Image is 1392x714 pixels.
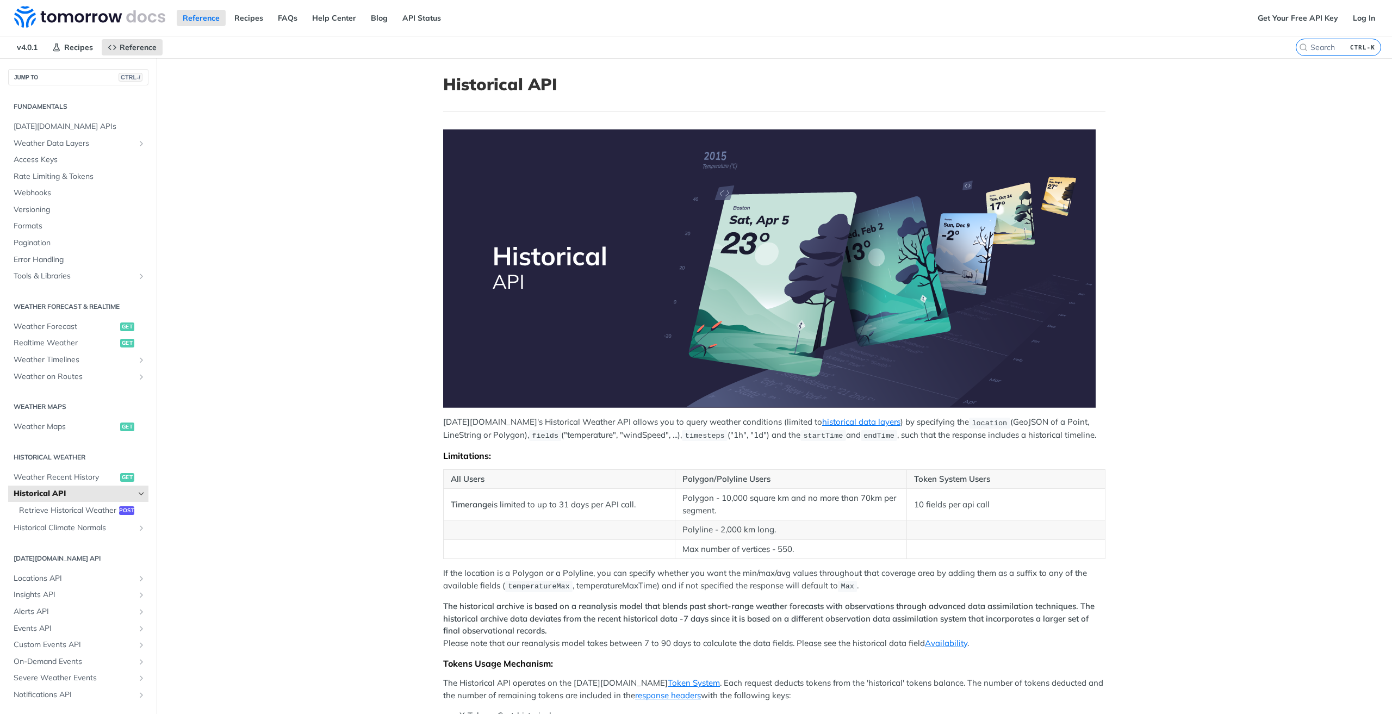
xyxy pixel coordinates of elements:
p: If the location is a Polygon or a Polyline, you can specify whether you want the min/max/avg valu... [443,567,1105,592]
a: Formats [8,218,148,234]
a: Log In [1347,10,1381,26]
span: Rate Limiting & Tokens [14,171,146,182]
button: Show subpages for Weather on Routes [137,372,146,381]
a: FAQs [272,10,303,26]
h2: Weather Forecast & realtime [8,302,148,312]
span: Locations API [14,573,134,584]
span: Weather on Routes [14,371,134,382]
a: API Status [396,10,447,26]
kbd: CTRL-K [1347,42,1378,53]
p: [DATE][DOMAIN_NAME]'s Historical Weather API allows you to query weather conditions (limited to )... [443,416,1105,442]
span: Error Handling [14,254,146,265]
div: Tokens Usage Mechanism: [443,658,1105,669]
p: The Historical API operates on the [DATE][DOMAIN_NAME] . Each request deducts tokens from the 'hi... [443,677,1105,701]
button: Show subpages for Notifications API [137,691,146,699]
span: Insights API [14,589,134,600]
th: Token System Users [906,469,1105,489]
td: is limited to up to 31 days per API call. [444,489,675,520]
button: JUMP TOCTRL-/ [8,69,148,85]
span: startTime [803,432,843,440]
a: response headers [635,690,701,700]
a: Notifications APIShow subpages for Notifications API [8,687,148,703]
h2: [DATE][DOMAIN_NAME] API [8,554,148,563]
a: Realtime Weatherget [8,335,148,351]
a: Weather on RoutesShow subpages for Weather on Routes [8,369,148,385]
a: Locations APIShow subpages for Locations API [8,570,148,587]
a: Historical Climate NormalsShow subpages for Historical Climate Normals [8,520,148,536]
span: temperatureMax [508,582,569,591]
img: Historical-API.png [443,129,1096,408]
span: location [972,419,1007,427]
button: Show subpages for Severe Weather Events [137,674,146,682]
span: post [119,506,134,515]
a: Token System [668,678,720,688]
span: get [120,473,134,482]
a: historical data layers [822,417,900,427]
a: Versioning [8,202,148,218]
a: Tools & LibrariesShow subpages for Tools & Libraries [8,268,148,284]
span: get [120,339,134,347]
button: Show subpages for Tools & Libraries [137,272,146,281]
th: Polygon/Polyline Users [675,469,906,489]
a: Error Handling [8,252,148,268]
a: Availability [925,638,967,648]
span: fields [532,432,558,440]
span: Custom Events API [14,640,134,650]
a: Pagination [8,235,148,251]
span: Pagination [14,238,146,249]
h2: Historical Weather [8,452,148,462]
a: Access Keys [8,152,148,168]
span: Events API [14,623,134,634]
div: Limitations: [443,450,1105,461]
button: Show subpages for Historical Climate Normals [137,524,146,532]
button: Show subpages for Events API [137,624,146,633]
a: Insights APIShow subpages for Insights API [8,587,148,603]
td: 10 fields per api call [906,489,1105,520]
span: CTRL-/ [119,73,142,82]
button: Show subpages for Custom Events API [137,641,146,649]
a: Help Center [306,10,362,26]
a: Weather Mapsget [8,419,148,435]
span: Access Keys [14,154,146,165]
span: endTime [863,432,894,440]
a: Severe Weather EventsShow subpages for Severe Weather Events [8,670,148,686]
span: Historical API [14,488,134,499]
span: Alerts API [14,606,134,617]
span: Weather Maps [14,421,117,432]
span: Versioning [14,204,146,215]
span: timesteps [685,432,725,440]
span: Historical Climate Normals [14,523,134,533]
button: Show subpages for On-Demand Events [137,657,146,666]
button: Show subpages for Alerts API [137,607,146,616]
svg: Search [1299,43,1308,52]
span: [DATE][DOMAIN_NAME] APIs [14,121,146,132]
a: Recipes [228,10,269,26]
strong: The historical archive is based on a reanalysis model that blends past short-range weather foreca... [443,601,1095,636]
button: Show subpages for Weather Timelines [137,356,146,364]
span: Weather Recent History [14,472,117,483]
a: Custom Events APIShow subpages for Custom Events API [8,637,148,653]
a: Events APIShow subpages for Events API [8,620,148,637]
a: Blog [365,10,394,26]
a: Alerts APIShow subpages for Alerts API [8,604,148,620]
span: Severe Weather Events [14,673,134,684]
span: Realtime Weather [14,338,117,349]
span: get [120,322,134,331]
span: v4.0.1 [11,39,43,55]
button: Show subpages for Locations API [137,574,146,583]
span: Formats [14,221,146,232]
a: Weather Data LayersShow subpages for Weather Data Layers [8,135,148,152]
p: Please note that our reanalysis model takes between 7 to 90 days to calculate the data fields. Pl... [443,600,1105,649]
th: All Users [444,469,675,489]
span: Weather Data Layers [14,138,134,149]
span: Notifications API [14,690,134,700]
span: Max [841,582,854,591]
a: Retrieve Historical Weatherpost [14,502,148,519]
td: Max number of vertices - 550. [675,539,906,559]
span: Webhooks [14,188,146,198]
span: get [120,423,134,431]
h2: Fundamentals [8,102,148,111]
a: Historical APIHide subpages for Historical API [8,486,148,502]
img: Tomorrow.io Weather API Docs [14,6,165,28]
a: Reference [177,10,226,26]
